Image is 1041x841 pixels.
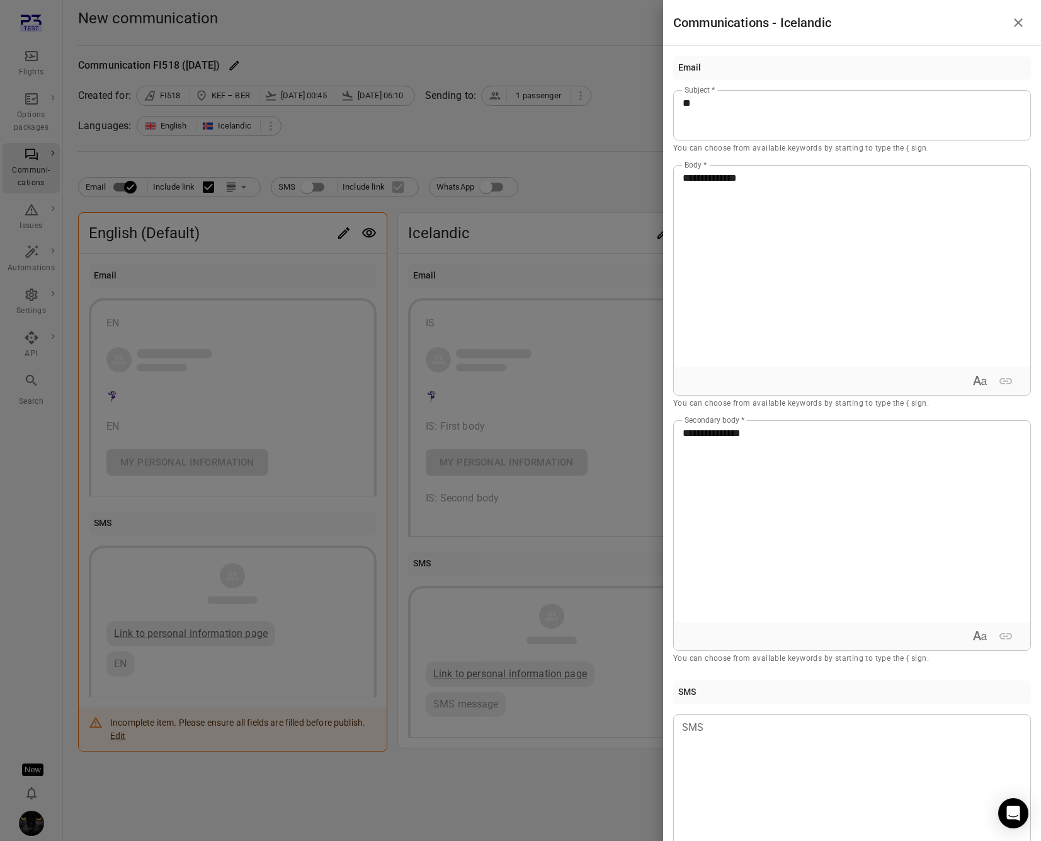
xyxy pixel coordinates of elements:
[678,685,696,699] div: SMS
[673,142,1031,155] p: You can choose from available keywords by starting to type the { sign.
[965,367,1020,396] div: Rich text formatting
[965,622,1020,651] div: Rich text formatting
[1006,10,1031,35] button: Close drawer
[673,13,831,33] h1: Communications - Icelandic
[673,398,1031,410] p: You can choose from available keywords by starting to type the { sign.
[678,61,702,75] div: Email
[968,624,992,648] button: Expand text format
[968,369,992,393] button: Expand text format
[998,798,1028,828] div: Open Intercom Messenger
[673,653,1031,665] p: You can choose from available keywords by starting to type the { sign.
